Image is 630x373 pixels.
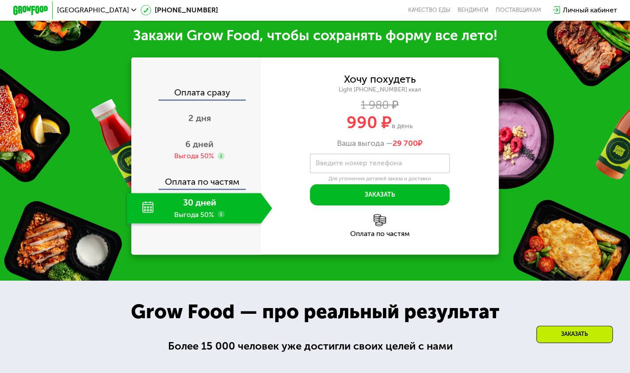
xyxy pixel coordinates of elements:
[310,175,450,182] div: Для уточнения деталей заказа и доставки
[188,113,211,123] span: 2 дня
[185,139,214,149] span: 6 дней
[458,7,489,14] a: Вендинги
[132,169,261,189] div: Оплата по частям
[562,5,617,15] div: Личный кабинет
[408,7,451,14] a: Качество еды
[310,184,450,206] button: Заказать
[261,230,499,237] div: Оплата по частям
[141,5,218,15] a: [PHONE_NUMBER]
[57,7,129,14] span: [GEOGRAPHIC_DATA]
[393,139,423,148] span: ₽
[174,151,214,161] div: Выгода 50%
[496,7,541,14] div: поставщикам
[344,75,416,84] div: Хочу похудеть
[261,86,499,94] div: Light [PHONE_NUMBER] ккал
[315,161,401,166] label: Введите номер телефона
[392,122,413,130] span: в день
[132,88,261,100] div: Оплата сразу
[536,326,613,343] div: Заказать
[261,139,499,148] div: Ваша выгода —
[168,338,462,354] div: Более 15 000 человек уже достигли своих целей с нами
[117,297,514,327] div: Grow Food — про реальный результат
[347,113,392,133] span: 990 ₽
[261,100,499,110] div: 1 980 ₽
[374,214,386,227] img: l6xcnZfty9opOoJh.png
[393,138,418,148] span: 29 700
